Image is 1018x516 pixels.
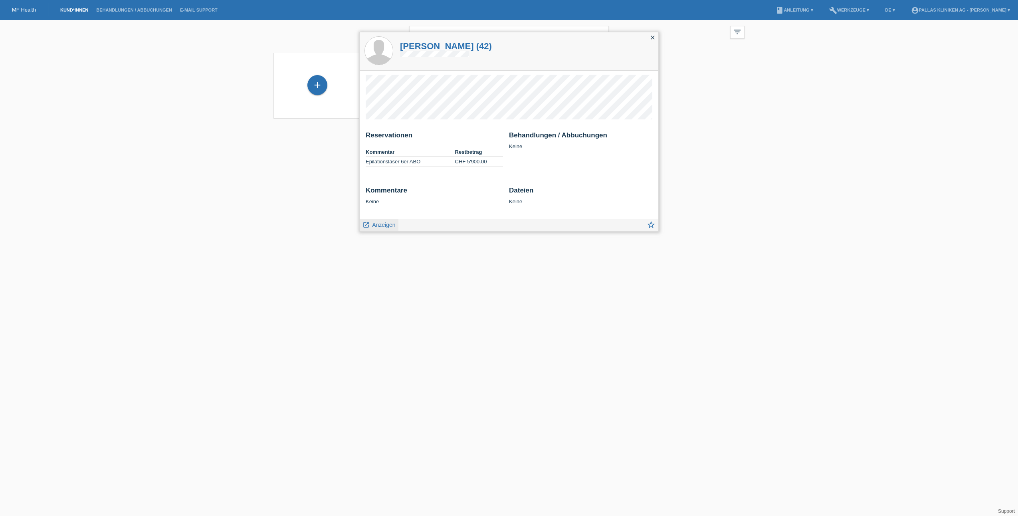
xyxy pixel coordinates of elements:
[647,220,656,229] i: star_border
[881,8,899,12] a: DE ▾
[400,41,492,51] a: [PERSON_NAME] (42)
[509,187,652,198] h2: Dateien
[366,157,455,167] td: Epilationslaser 6er ABO
[409,26,609,45] input: Suche...
[772,8,817,12] a: bookAnleitung ▾
[650,34,656,41] i: close
[308,78,327,92] div: Kund*in hinzufügen
[366,187,503,204] div: Keine
[998,508,1015,514] a: Support
[366,187,503,198] h2: Kommentare
[509,187,652,204] div: Keine
[907,8,1014,12] a: account_circlePallas Kliniken AG - [PERSON_NAME] ▾
[455,147,503,157] th: Restbetrag
[12,7,36,13] a: MF Health
[509,131,652,143] h2: Behandlungen / Abbuchungen
[829,6,837,14] i: build
[372,222,395,228] span: Anzeigen
[595,30,605,40] i: close
[455,157,503,167] td: CHF 5'900.00
[362,219,396,229] a: launch Anzeigen
[176,8,222,12] a: E-Mail Support
[362,221,370,228] i: launch
[92,8,176,12] a: Behandlungen / Abbuchungen
[776,6,784,14] i: book
[366,147,455,157] th: Kommentar
[911,6,919,14] i: account_circle
[647,221,656,231] a: star_border
[509,131,652,149] div: Keine
[366,131,503,143] h2: Reservationen
[733,28,742,36] i: filter_list
[825,8,873,12] a: buildWerkzeuge ▾
[56,8,92,12] a: Kund*innen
